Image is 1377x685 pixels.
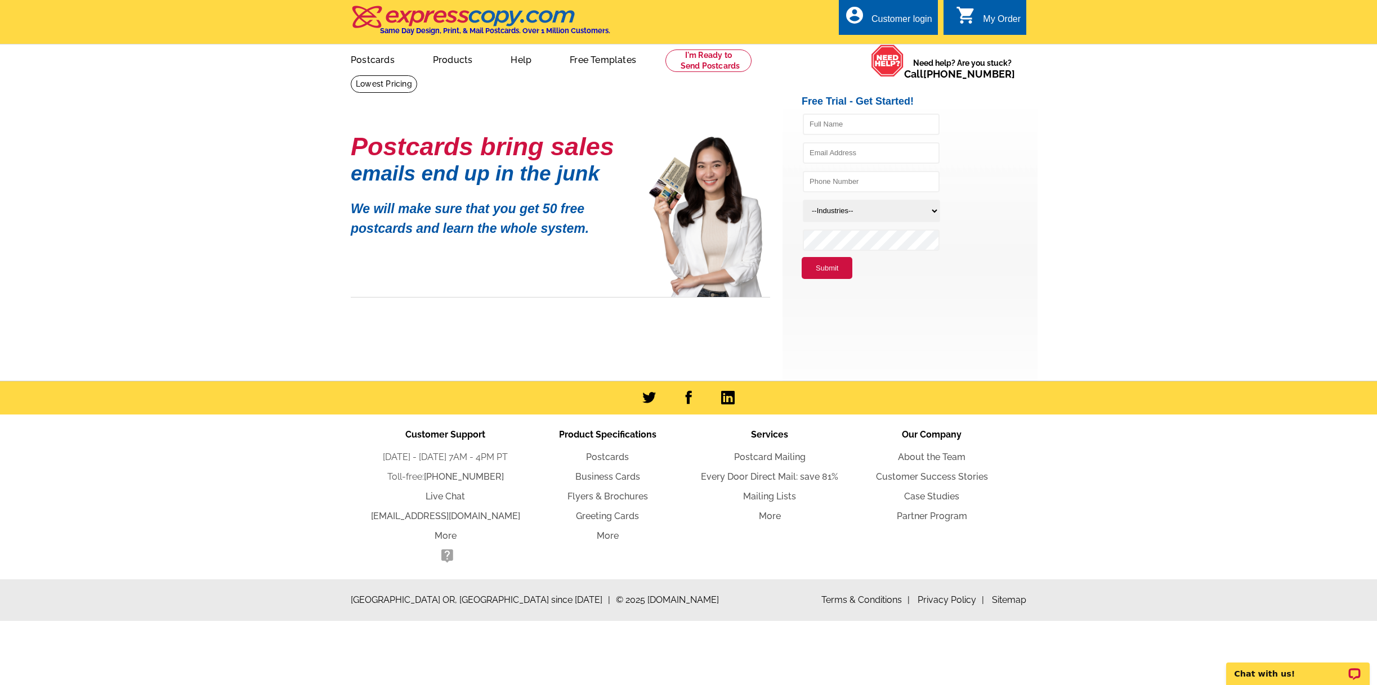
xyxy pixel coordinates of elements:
[844,12,932,26] a: account_circle Customer login
[803,142,940,164] input: Email Address
[759,511,781,521] a: More
[803,114,940,135] input: Full Name
[405,429,485,440] span: Customer Support
[424,471,504,482] a: [PHONE_NUMBER]
[956,12,1021,26] a: shopping_cart My Order
[576,511,639,521] a: Greeting Cards
[426,491,465,502] a: Live Chat
[567,491,648,502] a: Flyers & Brochures
[904,57,1021,80] span: Need help? Are you stuck?
[351,137,632,156] h1: Postcards bring sales
[380,26,610,35] h4: Same Day Design, Print, & Mail Postcards. Over 1 Million Customers.
[983,14,1021,30] div: My Order
[734,452,806,462] a: Postcard Mailing
[333,46,413,72] a: Postcards
[956,5,976,25] i: shopping_cart
[351,13,610,35] a: Same Day Design, Print, & Mail Postcards. Over 1 Million Customers.
[918,594,984,605] a: Privacy Policy
[923,68,1015,80] a: [PHONE_NUMBER]
[701,471,838,482] a: Every Door Direct Mail: save 81%
[435,530,457,541] a: More
[559,429,656,440] span: Product Specifications
[743,491,796,502] a: Mailing Lists
[897,511,967,521] a: Partner Program
[904,68,1015,80] span: Call
[364,450,526,464] li: [DATE] - [DATE] 7AM - 4PM PT
[597,530,619,541] a: More
[351,168,632,179] h1: emails end up in the junk
[871,14,932,30] div: Customer login
[586,452,629,462] a: Postcards
[803,171,940,192] input: Phone Number
[351,593,610,607] span: [GEOGRAPHIC_DATA] OR, [GEOGRAPHIC_DATA] since [DATE]
[415,46,491,72] a: Products
[821,594,910,605] a: Terms & Conditions
[904,491,959,502] a: Case Studies
[871,44,904,77] img: help
[902,429,962,440] span: Our Company
[992,594,1026,605] a: Sitemap
[802,257,852,280] button: Submit
[493,46,549,72] a: Help
[1219,650,1377,685] iframe: LiveChat chat widget
[844,5,865,25] i: account_circle
[876,471,988,482] a: Customer Success Stories
[364,470,526,484] li: Toll-free:
[751,429,788,440] span: Services
[351,191,632,238] p: We will make sure that you get 50 free postcards and learn the whole system.
[802,96,1038,108] h2: Free Trial - Get Started!
[616,593,719,607] span: © 2025 [DOMAIN_NAME]
[371,511,520,521] a: [EMAIL_ADDRESS][DOMAIN_NAME]
[552,46,654,72] a: Free Templates
[898,452,965,462] a: About the Team
[575,471,640,482] a: Business Cards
